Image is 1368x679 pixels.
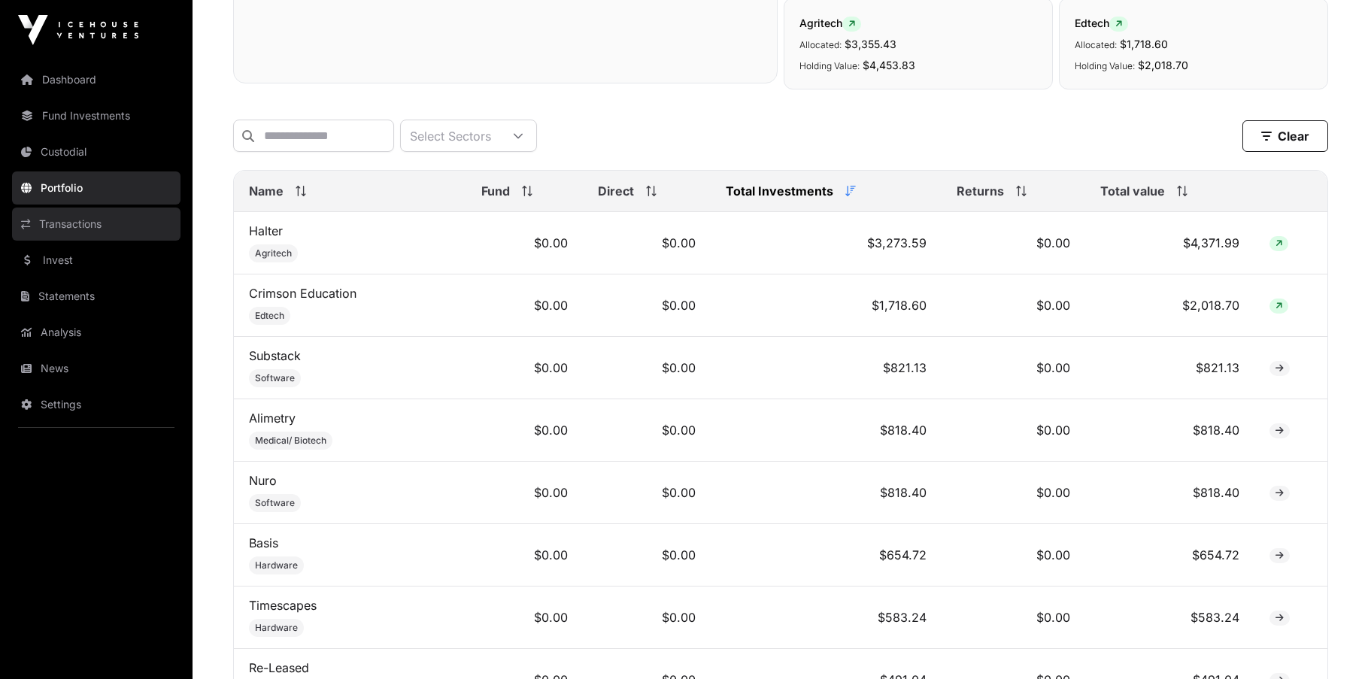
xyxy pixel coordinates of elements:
[1075,17,1128,29] span: Edtech
[1085,337,1254,399] td: $821.13
[942,587,1085,649] td: $0.00
[249,473,277,488] a: Nuro
[466,462,583,524] td: $0.00
[466,524,583,587] td: $0.00
[255,435,326,447] span: Medical/ Biotech
[466,587,583,649] td: $0.00
[863,59,915,71] span: $4,453.83
[249,182,284,200] span: Name
[255,559,298,571] span: Hardware
[401,120,500,151] div: Select Sectors
[799,39,842,50] span: Allocated:
[799,60,860,71] span: Holding Value:
[711,274,942,337] td: $1,718.60
[249,348,301,363] a: Substack
[12,99,180,132] a: Fund Investments
[1138,59,1188,71] span: $2,018.70
[466,337,583,399] td: $0.00
[1085,524,1254,587] td: $654.72
[466,399,583,462] td: $0.00
[583,399,711,462] td: $0.00
[711,587,942,649] td: $583.24
[942,524,1085,587] td: $0.00
[942,462,1085,524] td: $0.00
[255,497,295,509] span: Software
[726,182,833,200] span: Total Investments
[845,38,896,50] span: $3,355.43
[255,247,292,259] span: Agritech
[255,310,284,322] span: Edtech
[1293,607,1368,679] iframe: Chat Widget
[481,182,510,200] span: Fund
[1085,212,1254,274] td: $4,371.99
[957,182,1004,200] span: Returns
[711,524,942,587] td: $654.72
[249,223,283,238] a: Halter
[1242,120,1328,152] button: Clear
[12,352,180,385] a: News
[799,17,861,29] span: Agritech
[1085,587,1254,649] td: $583.24
[711,462,942,524] td: $818.40
[1120,38,1168,50] span: $1,718.60
[1075,60,1135,71] span: Holding Value:
[583,524,711,587] td: $0.00
[249,535,278,550] a: Basis
[12,244,180,277] a: Invest
[255,622,298,634] span: Hardware
[249,286,356,301] a: Crimson Education
[942,399,1085,462] td: $0.00
[12,135,180,168] a: Custodial
[249,411,296,426] a: Alimetry
[598,182,634,200] span: Direct
[249,598,317,613] a: Timescapes
[1085,399,1254,462] td: $818.40
[1085,274,1254,337] td: $2,018.70
[12,171,180,205] a: Portfolio
[1075,39,1117,50] span: Allocated:
[1085,462,1254,524] td: $818.40
[1100,182,1165,200] span: Total value
[583,462,711,524] td: $0.00
[583,337,711,399] td: $0.00
[12,63,180,96] a: Dashboard
[249,660,309,675] a: Re-Leased
[942,212,1085,274] td: $0.00
[711,337,942,399] td: $821.13
[711,399,942,462] td: $818.40
[466,274,583,337] td: $0.00
[711,212,942,274] td: $3,273.59
[12,388,180,421] a: Settings
[18,15,138,45] img: Icehouse Ventures Logo
[942,274,1085,337] td: $0.00
[466,212,583,274] td: $0.00
[583,587,711,649] td: $0.00
[255,372,295,384] span: Software
[583,274,711,337] td: $0.00
[942,337,1085,399] td: $0.00
[12,208,180,241] a: Transactions
[583,212,711,274] td: $0.00
[12,280,180,313] a: Statements
[12,316,180,349] a: Analysis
